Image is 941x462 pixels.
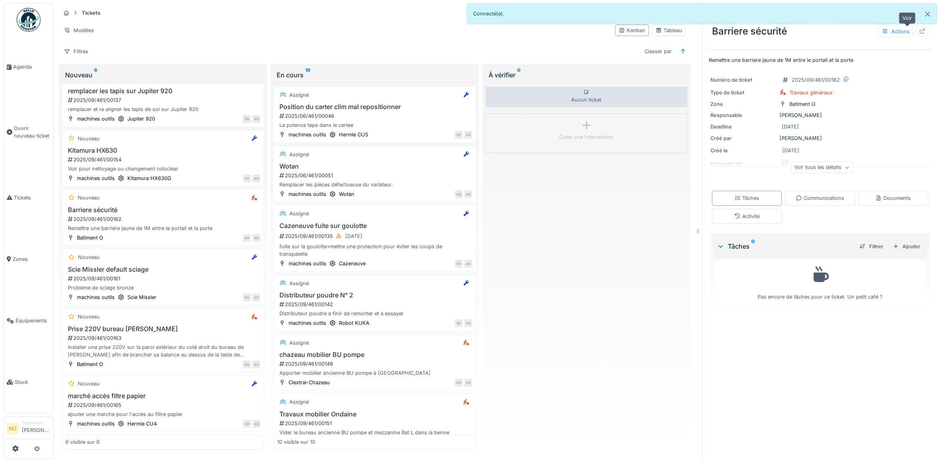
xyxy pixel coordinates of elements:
div: 2025/09/461/00142 [279,301,472,308]
div: fuite sur la goulotte+mettre une protection pour éviter les coups de transpalette [277,243,472,258]
div: Installer une prise 220V sur la paroi extérieur du coté droit du bureau de [PERSON_NAME] afin de ... [65,343,260,358]
div: La potence tape dans le cartee [277,121,472,129]
img: Badge_color-CXgf-gQk.svg [17,8,40,32]
div: Scie Missler [127,293,156,301]
div: Technicien [22,420,50,426]
h3: Cazeneuve fuite sur goulotte [277,222,472,230]
div: À vérifier [489,70,684,80]
div: Ajouter [890,241,924,252]
div: Aucun ticket [485,86,687,107]
div: AG [243,360,251,368]
sup: 0 [751,242,755,251]
div: 10 visible sur 10 [277,439,315,446]
div: AG [252,115,260,123]
p: Remettre une barriere jaune de 1M entre le portail et la porte [709,56,931,64]
div: Créé le [710,147,776,154]
div: Problème de sciage bronze [65,284,260,291]
div: 2025/09/461/00162 [792,76,840,84]
div: 2025/09/461/00161 [67,275,260,282]
div: SH [455,260,463,268]
div: Batiment O [77,234,103,242]
h3: remplacer les tapis sur Jupiter 920 [65,87,260,95]
div: Nouveau [65,70,261,80]
div: Documents [876,194,911,202]
div: SD [455,319,463,327]
div: Tâches [717,242,853,251]
div: Pas encore de tâches pour ce ticket. Un petit café ? [719,264,922,301]
div: Numéro de ticket [710,76,776,84]
div: Type de ticket [710,89,776,96]
div: AG [464,319,472,327]
div: Distributeur poudre a finir de remonter et a essayer [277,310,472,317]
div: GT [243,174,251,182]
div: 2025/09/461/00151 [279,420,472,427]
div: 6 visible sur 6 [65,438,100,446]
div: Assigné [289,91,309,99]
strong: Tickets [79,9,104,17]
a: Tickets [4,167,54,228]
a: Stock [4,351,54,413]
div: Tâches [735,194,760,202]
div: Batiment O [77,360,103,368]
h3: Wotan [277,163,472,170]
a: Équipements [4,290,54,351]
sup: 10 [305,70,311,80]
h3: Kitamura HX630 [65,147,260,154]
div: machines outils [289,260,326,267]
div: Assigné [289,151,309,158]
div: Filtrer [856,241,887,252]
h3: Position du carter clim mal repositionner [277,103,472,111]
div: Tableau [656,27,682,34]
div: Nouveau [78,313,100,320]
div: Filtres [60,46,92,57]
div: AG [252,174,260,182]
div: Voir tous les détails [791,162,853,173]
a: Agenda [4,36,54,98]
div: Activité [734,213,760,220]
div: AG [243,234,251,242]
div: machines outils [77,420,115,427]
div: 2025/09/461/00165 [67,401,260,409]
div: Robot KUKA [339,319,369,327]
div: Classer par [641,46,675,57]
div: [DATE] [782,147,799,154]
div: AG [455,379,463,387]
div: machines outils [77,293,115,301]
div: 2025/06/461/00051 [279,172,472,179]
a: Ouvrir nouveau ticket [4,98,54,167]
h3: Prise 220V bureau [PERSON_NAME] [65,325,260,333]
div: machines outils [289,190,326,198]
div: remplacer et re aligner les tapis de sol sur Jupiter 920 [65,105,260,113]
div: Clextral-Chazeau [289,379,330,386]
span: Zones [13,255,50,263]
div: Modèles [60,25,98,36]
div: SH [243,115,251,123]
div: 2025/09/461/00154 [67,156,260,163]
div: [DATE] [782,123,799,130]
span: Équipements [15,317,50,324]
div: 2025/06/461/00046 [279,112,472,120]
span: Ouvrir nouveau ticket [14,125,50,140]
div: Responsable [710,111,776,119]
div: Kitamura HX630G [127,174,171,182]
div: Nouveau [78,380,100,387]
sup: 6 [94,70,97,80]
div: Voir [899,12,916,24]
div: Vider le bureau ancienne BU pompe et mezzanine Bat L dans la benne [277,429,472,436]
div: AG [464,190,472,198]
div: Assigné [289,398,309,406]
h3: Distributeur poudre N° 2 [277,291,472,299]
div: Jupiter 920 [127,115,155,123]
div: AG [243,293,251,301]
div: 2025/09/461/00137 [67,96,260,104]
button: Close [919,4,937,25]
div: machines outils [77,174,115,182]
div: AG [455,190,463,198]
div: Connecté(e). [467,3,937,24]
span: Agenda [13,63,50,71]
li: MZ [7,423,19,435]
div: AG [464,131,472,139]
div: Assigné [289,339,309,347]
div: 2025/09/461/00135 [279,231,472,241]
div: Nouveau [78,194,100,201]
